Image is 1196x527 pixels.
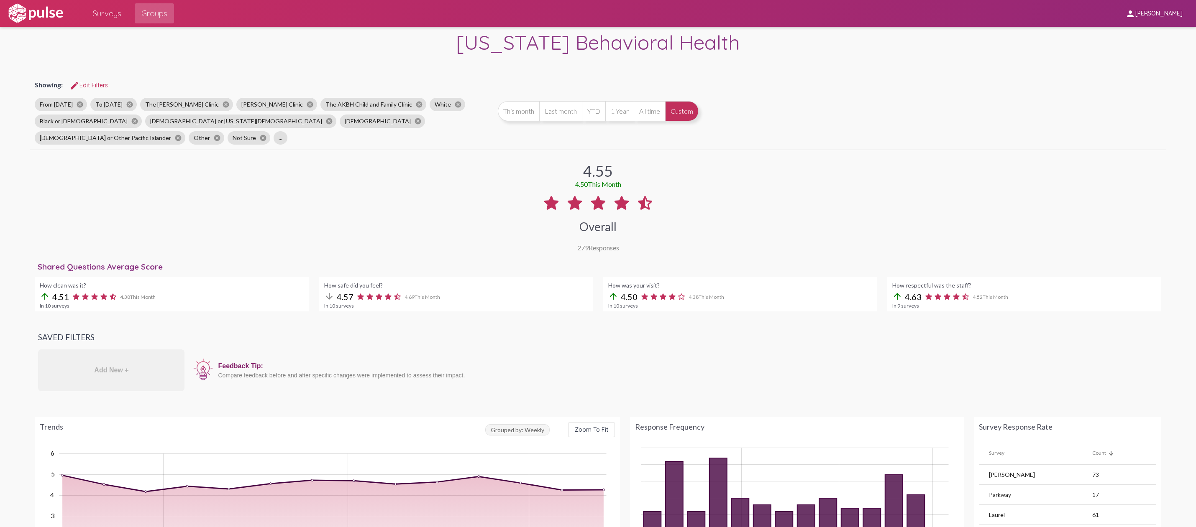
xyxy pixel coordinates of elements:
span: Zoom To Fit [575,426,608,433]
mat-icon: cancel [415,101,423,108]
button: Edit FiltersEdit Filters [63,78,115,93]
mat-icon: cancel [213,134,221,142]
td: [PERSON_NAME] [979,465,1093,485]
span: This Month [415,294,440,300]
td: 61 [1092,505,1156,525]
span: 4.57 [337,292,353,302]
span: This Month [130,294,156,300]
tspan: 6 [51,449,54,457]
span: Showing: [35,81,63,89]
mat-icon: person [1125,9,1135,19]
mat-chip: The [PERSON_NAME] Clinic [140,98,233,111]
button: YTD [582,101,605,121]
span: 4.52 [973,294,1008,300]
mat-chip: Black or [DEMOGRAPHIC_DATA] [35,115,142,128]
span: Grouped by: Weekly [485,424,550,435]
div: In 10 surveys [608,303,872,309]
div: Survey [989,450,1004,456]
span: Groups [141,6,167,21]
span: 4.51 [52,292,69,302]
div: Add New + [38,349,184,391]
mat-icon: arrow_upward [608,291,618,301]
mat-icon: cancel [414,117,422,125]
h3: Saved Filters [38,333,1158,342]
div: Survey [989,450,1093,456]
div: Feedback Tip: [218,362,1153,370]
mat-icon: cancel [222,101,230,108]
button: This month [498,101,539,121]
mat-icon: cancel [325,117,333,125]
mat-chip: From [DATE] [35,98,87,111]
span: This Month [588,180,621,188]
div: Trends [40,422,485,437]
span: 4.38 [689,294,724,300]
button: Zoom To Fit [568,422,615,437]
mat-chip: The AKBH Child and Family Clinic [320,98,426,111]
span: 279 [577,244,589,252]
mat-icon: cancel [259,134,267,142]
mat-icon: cancel [174,134,182,142]
button: [PERSON_NAME] [1119,5,1189,21]
span: 4.38 [120,294,156,300]
a: Groups [135,3,174,23]
div: Compare feedback before and after specific changes were implemented to assess their impact. [218,372,1153,379]
mat-icon: cancel [454,101,462,108]
div: Survey Response Rate [979,422,1156,431]
span: This Month [699,294,724,300]
mat-icon: cancel [131,117,138,125]
mat-icon: cancel [126,101,133,108]
td: 73 [1092,465,1156,485]
div: Overall [579,219,617,234]
span: Edit Filters [69,81,108,89]
button: Last month [539,101,582,121]
mat-chip: [DEMOGRAPHIC_DATA] or Other Pacific Islander [35,131,185,145]
div: 4.55 [583,162,613,180]
span: 4.63 [905,292,922,302]
div: [US_STATE] Behavioral Health [30,30,1166,57]
div: 4.50 [575,180,621,188]
div: In 10 surveys [40,303,304,309]
tspan: 4 [50,490,54,498]
img: white-logo.svg [7,3,64,24]
tspan: 3 [51,511,55,519]
div: How respectful was the staff? [892,282,1156,289]
div: Shared Questions Average Score [38,262,1166,272]
div: Responses [577,244,619,252]
div: Count [1092,450,1146,456]
td: Laurel [979,505,1093,525]
div: How clean was it? [40,282,304,289]
div: In 9 surveys [892,303,1156,309]
span: Surveys [93,6,121,21]
div: How safe did you feel? [324,282,588,289]
button: Custom [665,101,699,121]
mat-icon: Edit Filters [69,81,79,91]
tspan: 5 [51,470,55,478]
img: icon12.png [193,358,214,381]
td: Parkway [979,485,1093,505]
mat-icon: cancel [306,101,314,108]
mat-icon: arrow_upward [892,291,902,301]
mat-chip: [DEMOGRAPHIC_DATA] or [US_STATE][DEMOGRAPHIC_DATA] [145,115,336,128]
span: [PERSON_NAME] [1135,10,1183,18]
mat-chip: Not Sure [228,131,270,145]
mat-icon: arrow_upward [40,291,50,301]
mat-chip: To [DATE] [90,98,137,111]
mat-chip: ... [274,131,287,145]
mat-chip: [PERSON_NAME] Clinic [236,98,317,111]
div: How was your visit? [608,282,872,289]
mat-chip: White [430,98,465,111]
div: Count [1092,450,1106,456]
mat-icon: cancel [76,101,84,108]
div: Response Frequency [635,422,959,431]
span: 4.50 [621,292,638,302]
td: 17 [1092,485,1156,505]
mat-chip: [DEMOGRAPHIC_DATA] [340,115,425,128]
span: This Month [983,294,1008,300]
mat-chip: Other [189,131,224,145]
mat-icon: arrow_downward [324,291,334,301]
div: In 10 surveys [324,303,588,309]
a: Surveys [86,3,128,23]
span: 4.69 [405,294,440,300]
button: 1 Year [605,101,634,121]
button: All time [634,101,665,121]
